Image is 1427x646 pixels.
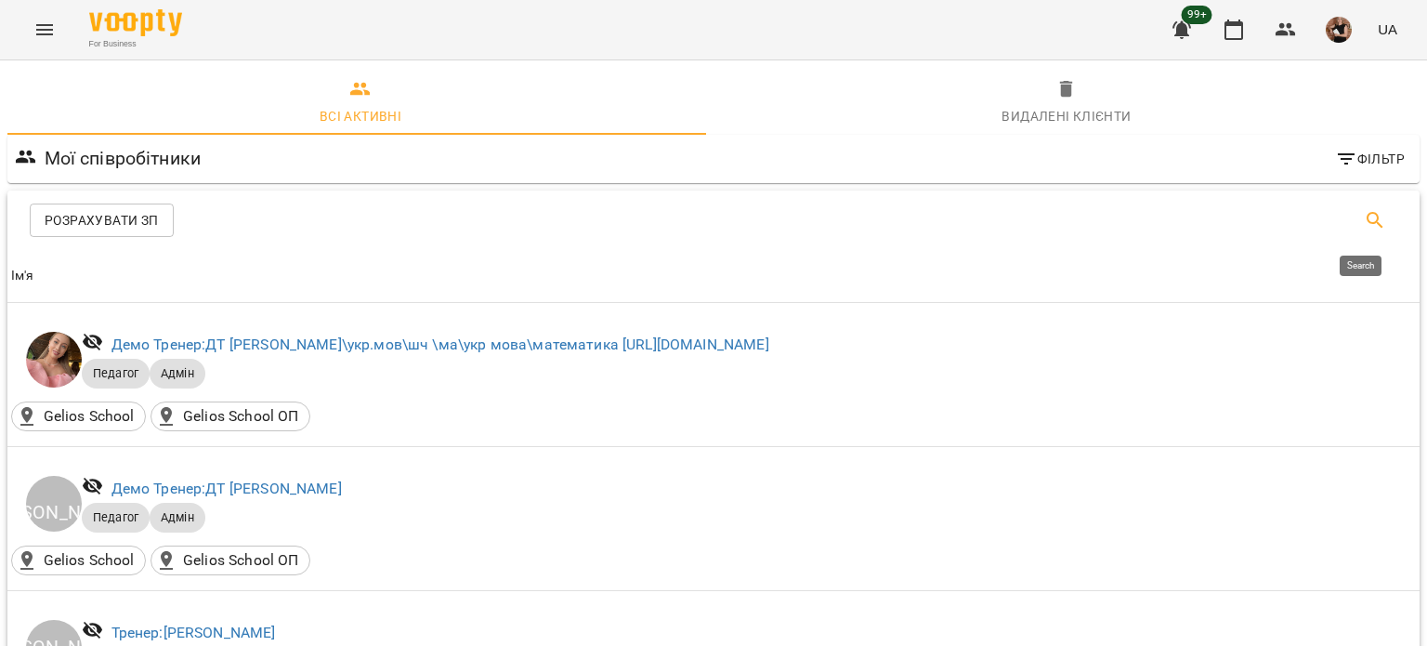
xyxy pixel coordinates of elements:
[183,549,298,572] p: Gelios School ОП
[26,476,82,532] div: ДТ [PERSON_NAME]
[82,365,150,382] span: Педагог
[30,204,174,237] button: Розрахувати ЗП
[1328,142,1412,176] button: Фільтр
[11,265,1416,287] span: Ім'я
[45,209,159,231] span: Розрахувати ЗП
[1335,148,1405,170] span: Фільтр
[11,265,34,287] div: Ім'я
[111,480,342,497] a: Демо Тренер:ДТ [PERSON_NAME]
[150,365,205,382] span: Адмін
[11,402,146,431] div: Gelios School()
[11,265,34,287] div: Sort
[44,549,135,572] p: Gelios School
[44,405,135,428] p: Gelios School
[151,402,310,431] div: Gelios School ОП()
[26,332,82,388] img: ДТ Бойко Юлія\укр.мов\шч \ма\укр мова\математика https://us06web.zoom.us/j/84886035086
[89,9,182,36] img: Voopty Logo
[150,509,205,526] span: Адмін
[1353,198,1397,243] button: Search
[1326,17,1352,43] img: 5944c1aeb726a5a997002a54cb6a01a3.jpg
[111,624,276,641] a: Тренер:[PERSON_NAME]
[89,38,182,50] span: For Business
[45,144,202,173] h6: Мої співробітники
[1182,6,1212,24] span: 99+
[1378,20,1397,39] span: UA
[183,405,298,428] p: Gelios School ОП
[11,546,146,575] div: Gelios School()
[151,546,310,575] div: Gelios School ОП()
[320,105,401,127] div: Всі активні
[22,7,67,52] button: Menu
[7,191,1420,250] div: Table Toolbar
[1002,105,1131,127] div: Видалені клієнти
[111,336,769,353] a: Демо Тренер:ДТ [PERSON_NAME]\укр.мов\шч \ма\укр мова\математика [URL][DOMAIN_NAME]
[82,509,150,526] span: Педагог
[1370,12,1405,46] button: UA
